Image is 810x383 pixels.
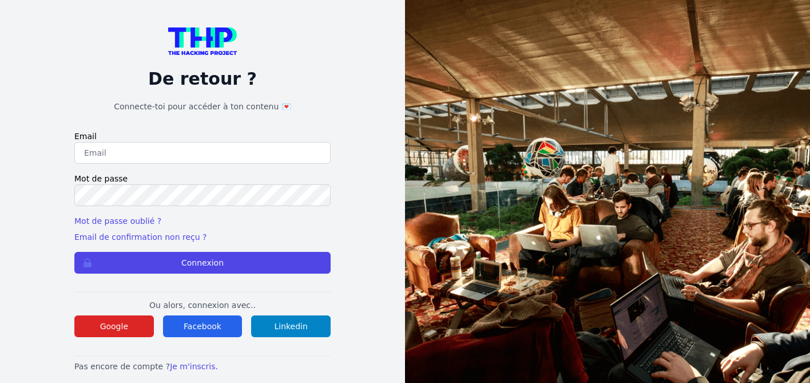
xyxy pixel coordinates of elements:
label: Email [74,131,331,142]
input: Email [74,142,331,164]
a: Email de confirmation non reçu ? [74,232,207,242]
p: Pas encore de compte ? [74,361,331,372]
p: De retour ? [74,69,331,89]
button: Connexion [74,252,331,274]
button: Facebook [163,315,243,337]
p: Ou alors, connexion avec.. [74,299,331,311]
img: logo [168,27,237,55]
a: Je m'inscris. [170,362,218,371]
h1: Connecte-toi pour accéder à ton contenu 💌 [74,101,331,112]
a: Mot de passe oublié ? [74,216,161,226]
label: Mot de passe [74,173,331,184]
button: Google [74,315,154,337]
button: Linkedin [251,315,331,337]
